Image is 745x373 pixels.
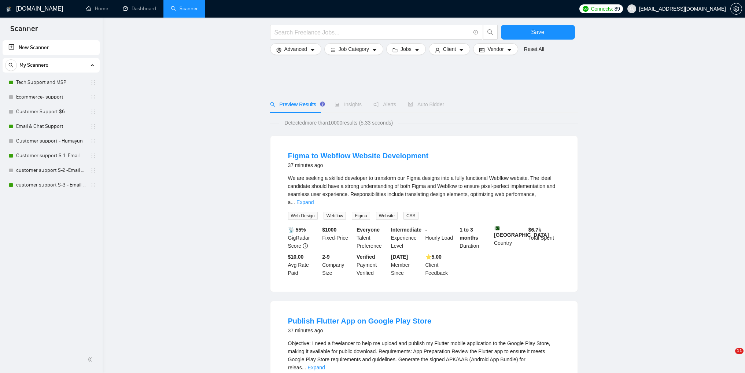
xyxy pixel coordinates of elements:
[458,226,493,250] div: Duration
[424,253,458,277] div: Client Feedback
[591,5,613,13] span: Connects:
[401,45,412,53] span: Jobs
[429,43,471,55] button: userClientcaret-down
[414,47,420,53] span: caret-down
[425,227,427,233] b: -
[274,28,470,37] input: Search Freelance Jobs...
[90,109,96,115] span: holder
[615,5,620,13] span: 89
[288,317,432,325] a: Publish Flutter App on Google Play Store
[322,227,336,233] b: $ 1000
[473,43,518,55] button: idcardVendorcaret-down
[352,212,370,220] span: Figma
[391,254,408,260] b: [DATE]
[373,101,396,107] span: Alerts
[435,47,440,53] span: user
[425,254,442,260] b: ⭐️ 5.00
[322,254,329,260] b: 2-9
[16,90,86,104] a: Ecommerce- support
[507,47,512,53] span: caret-down
[735,348,744,354] span: 11
[171,5,198,12] a: searchScanner
[528,227,541,233] b: $ 6.7k
[487,45,504,53] span: Vendor
[16,119,86,134] a: Email & Chat Support
[16,148,86,163] a: Customer support S-1- Email & Chat Support
[479,47,484,53] span: idcard
[355,253,390,277] div: Payment Verified
[403,212,418,220] span: CSS
[339,45,369,53] span: Job Category
[494,226,549,238] b: [GEOGRAPHIC_DATA]
[531,27,544,37] span: Save
[288,254,304,260] b: $10.00
[583,6,589,12] img: upwork-logo.png
[408,102,413,107] span: robot
[310,47,315,53] span: caret-down
[331,47,336,53] span: bars
[483,25,498,40] button: search
[524,45,544,53] a: Reset All
[473,30,478,35] span: info-circle
[390,253,424,277] div: Member Since
[288,326,432,335] div: 37 minutes ago
[443,45,456,53] span: Client
[287,253,321,277] div: Avg Rate Paid
[5,63,16,68] span: search
[460,227,478,241] b: 1 to 3 months
[87,356,95,363] span: double-left
[459,47,464,53] span: caret-down
[90,167,96,173] span: holder
[287,226,321,250] div: GigRadar Score
[86,5,108,12] a: homeHome
[629,6,634,11] span: user
[288,212,318,220] span: Web Design
[335,101,362,107] span: Insights
[731,6,742,12] span: setting
[355,226,390,250] div: Talent Preference
[324,212,346,220] span: Webflow
[493,226,527,250] div: Country
[307,365,325,370] a: Expand
[302,365,306,370] span: ...
[16,178,86,192] a: customer support S-3 - Email & Chat Support(Umair)
[270,102,275,107] span: search
[90,138,96,144] span: holder
[376,212,398,220] span: Website
[494,226,499,231] img: 🇵🇰
[386,43,426,55] button: folderJobscaret-down
[288,340,550,370] span: Objective: I need a freelancer to help me upload and publish my Flutter mobile application to the...
[284,45,307,53] span: Advanced
[390,226,424,250] div: Experience Level
[90,153,96,159] span: holder
[527,226,561,250] div: Total Spent
[288,339,560,372] div: Objective: I need a freelancer to help me upload and publish my Flutter mobile application to the...
[5,59,17,71] button: search
[335,102,340,107] span: area-chart
[288,174,560,206] div: We are seeking a skilled developer to transform our Figma designs into a fully functional Webflow...
[730,3,742,15] button: setting
[324,43,383,55] button: barsJob Categorycaret-down
[291,199,295,205] span: ...
[483,29,497,36] span: search
[730,6,742,12] a: setting
[90,123,96,129] span: holder
[276,47,281,53] span: setting
[319,101,326,107] div: Tooltip anchor
[288,227,306,233] b: 📡 55%
[8,40,94,55] a: New Scanner
[3,58,100,192] li: My Scanners
[16,104,86,119] a: Customer Support $6
[270,101,323,107] span: Preview Results
[321,226,355,250] div: Fixed-Price
[123,5,156,12] a: dashboardDashboard
[19,58,48,73] span: My Scanners
[373,102,379,107] span: notification
[90,80,96,85] span: holder
[372,47,377,53] span: caret-down
[16,134,86,148] a: Customer support - Humayun
[357,254,375,260] b: Verified
[90,94,96,100] span: holder
[288,152,429,160] a: Figma to Webflow Website Development
[424,226,458,250] div: Hourly Load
